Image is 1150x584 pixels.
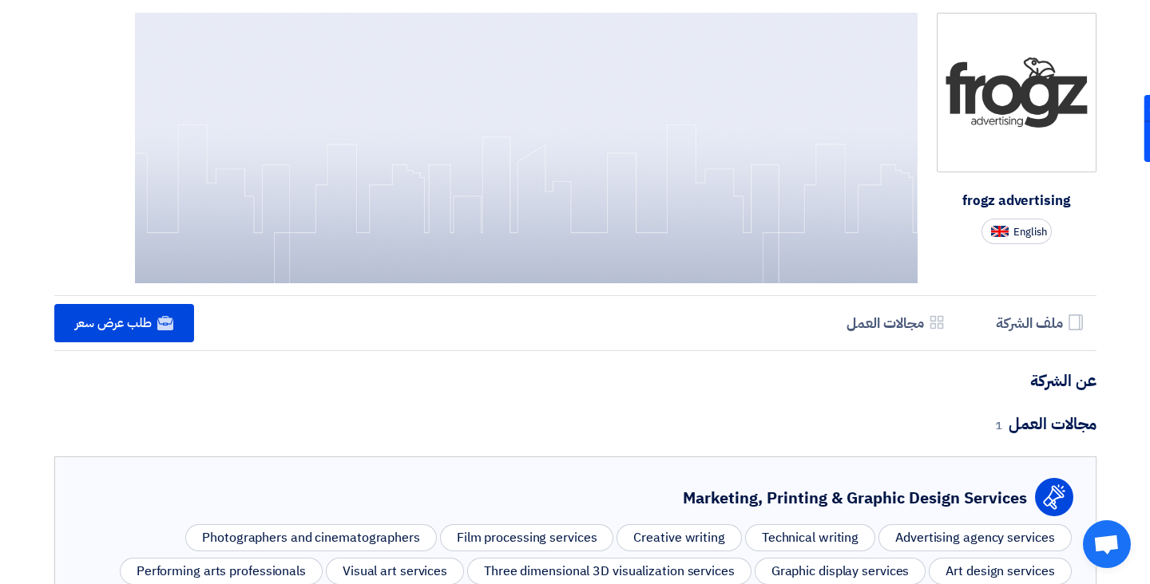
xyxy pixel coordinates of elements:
a: طلب عرض سعر [54,304,195,342]
h5: مجالات العمل [847,314,924,332]
img: Cover Test [135,13,918,283]
div: Advertising agency services [878,524,1071,551]
div: Photographers and cinematographers [185,524,437,551]
div: Marketing, Printing & Graphic Design Services [683,486,1027,510]
div: frogz advertising [956,183,1076,219]
span: طلب عرض سعر [75,314,152,333]
h5: ملف الشركة [996,314,1063,332]
div: Creative writing [617,524,741,551]
h4: عن الشركة [54,370,1096,391]
button: English [981,219,1052,244]
span: 1 [995,416,1002,434]
div: Technical writing [745,524,875,551]
a: Open chat [1083,520,1131,568]
h4: مجالات العمل [54,413,1096,434]
span: English [1013,227,1047,238]
img: en-US.png [991,226,1009,238]
div: Film processing services [440,524,614,551]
